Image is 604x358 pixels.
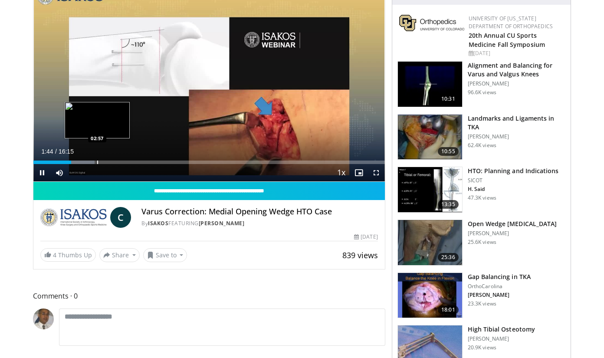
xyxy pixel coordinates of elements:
[398,273,462,318] img: 243629_0004_1.png.150x105_q85_crop-smart_upscale.jpg
[469,15,553,30] a: University of [US_STATE] Department of Orthopaedics
[438,147,459,156] span: 10:55
[199,220,245,227] a: [PERSON_NAME]
[143,248,187,262] button: Save to
[333,164,350,181] button: Playback Rate
[40,207,107,228] img: ISAKOS
[438,253,459,262] span: 25:36
[148,220,168,227] a: ISAKOS
[468,186,559,193] p: H. Said
[468,292,531,299] p: [PERSON_NAME]
[438,200,459,209] span: 13:35
[141,207,377,217] h4: Varus Correction: Medial Opening Wedge HTO Case
[468,194,496,201] p: 47.3K views
[99,248,140,262] button: Share
[55,148,57,155] span: /
[468,300,496,307] p: 23.3K views
[468,325,535,334] h3: High Tibial Osteotomy
[33,290,385,302] span: Comments 0
[110,207,131,228] a: C
[468,220,557,228] h3: Open Wedge [MEDICAL_DATA]
[468,335,535,342] p: [PERSON_NAME]
[468,283,531,290] p: OrthoCarolina
[40,248,96,262] a: 4 Thumbs Up
[438,95,459,103] span: 10:31
[33,309,54,329] img: Avatar
[354,233,377,241] div: [DATE]
[350,164,368,181] button: Enable picture-in-picture mode
[469,49,564,57] div: [DATE]
[438,305,459,314] span: 18:01
[468,61,565,79] h3: Alignment and Balancing for Varus and Valgus Knees
[41,148,53,155] span: 1:44
[65,102,130,138] img: image.jpeg
[397,61,565,107] a: 10:31 Alignment and Balancing for Varus and Valgus Knees [PERSON_NAME] 96.6K views
[468,230,557,237] p: [PERSON_NAME]
[398,115,462,160] img: 88434a0e-b753-4bdd-ac08-0695542386d5.150x105_q85_crop-smart_upscale.jpg
[59,148,74,155] span: 16:15
[468,344,496,351] p: 20.9K views
[397,273,565,319] a: 18:01 Gap Balancing in TKA OrthoCarolina [PERSON_NAME] 23.3K views
[51,164,68,181] button: Mute
[468,177,559,184] p: SICOT
[468,273,531,281] h3: Gap Balancing in TKA
[397,114,565,160] a: 10:55 Landmarks and Ligaments in TKA [PERSON_NAME] 62.4K views
[141,220,377,227] div: By FEATURING
[398,220,462,265] img: 1390019_3.png.150x105_q85_crop-smart_upscale.jpg
[468,239,496,246] p: 25.6K views
[398,62,462,107] img: 38523_0000_3.png.150x105_q85_crop-smart_upscale.jpg
[368,164,385,181] button: Fullscreen
[33,164,51,181] button: Pause
[468,167,559,175] h3: HTO: Planning and Indications
[342,250,378,260] span: 839 views
[468,133,565,140] p: [PERSON_NAME]
[398,167,462,212] img: 297961_0002_1.png.150x105_q85_crop-smart_upscale.jpg
[53,251,56,259] span: 4
[468,80,565,87] p: [PERSON_NAME]
[33,161,385,164] div: Progress Bar
[397,220,565,266] a: 25:36 Open Wedge [MEDICAL_DATA] [PERSON_NAME] 25.6K views
[468,89,496,96] p: 96.6K views
[468,142,496,149] p: 62.4K views
[469,31,545,49] a: 20th Annual CU Sports Medicine Fall Symposium
[397,167,565,213] a: 13:35 HTO: Planning and Indications SICOT H. Said 47.3K views
[468,114,565,131] h3: Landmarks and Ligaments in TKA
[399,15,464,31] img: 355603a8-37da-49b6-856f-e00d7e9307d3.png.150x105_q85_autocrop_double_scale_upscale_version-0.2.png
